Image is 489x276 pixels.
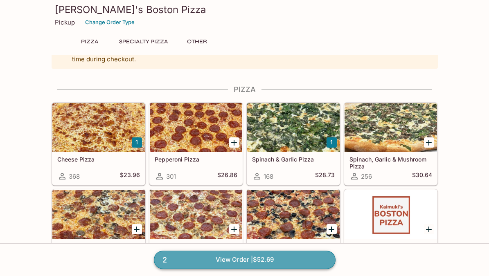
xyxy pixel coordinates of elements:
[247,103,340,185] a: Spinach & Garlic Pizza168$28.73
[327,224,337,234] button: Add Pepperoni, Mushroom & Olive Pizza
[115,36,172,47] button: Specialty Pizza
[150,190,242,239] div: Pepperoni & Sausage Pizza
[247,189,340,272] a: Pepperoni, Mushroom & Olive Pizza108$30.64
[132,137,142,148] button: Add Cheese Pizza
[155,242,237,249] h5: Pepperoni & Sausage Pizza
[247,103,340,152] div: Spinach & Garlic Pizza
[349,156,432,169] h5: Spinach, Garlic & Mushroom Pizza
[315,171,335,181] h5: $28.73
[361,173,372,180] span: 256
[154,251,336,269] a: 2View Order |$52.69
[344,189,437,272] a: Create Your Own - 1 Topping28$26.86
[72,47,431,63] p: This restaurant is currently closed and will open on [DATE] at 11:15 AM . You may place an order ...
[179,36,216,47] button: Other
[158,254,172,266] span: 2
[252,242,335,256] h5: Pepperoni, Mushroom & Olive Pizza
[52,85,438,94] h4: Pizza
[55,3,435,16] h3: [PERSON_NAME]'s Boston Pizza
[345,190,437,239] div: Create Your Own - 1 Topping
[344,103,437,185] a: Spinach, Garlic & Mushroom Pizza256$30.64
[120,171,140,181] h5: $23.96
[149,189,243,272] a: Pepperoni & Sausage Pizza129$28.73
[424,137,434,148] button: Add Spinach, Garlic & Mushroom Pizza
[412,171,432,181] h5: $30.64
[155,156,237,163] h5: Pepperoni Pizza
[149,103,243,185] a: Pepperoni Pizza301$26.86
[424,224,434,234] button: Add Create Your Own - 1 Topping
[55,18,75,26] p: Pickup
[229,137,239,148] button: Add Pepperoni Pizza
[252,156,335,163] h5: Spinach & Garlic Pizza
[52,103,145,185] a: Cheese Pizza368$23.96
[71,36,108,47] button: Pizza
[52,190,145,239] div: Pepperoni & Mushroom Pizza
[52,103,145,152] div: Cheese Pizza
[327,137,337,148] button: Add Spinach & Garlic Pizza
[247,190,340,239] div: Pepperoni, Mushroom & Olive Pizza
[345,103,437,152] div: Spinach, Garlic & Mushroom Pizza
[166,173,176,180] span: 301
[57,156,140,163] h5: Cheese Pizza
[57,242,140,249] h5: Pepperoni & Mushroom Pizza
[229,224,239,234] button: Add Pepperoni & Sausage Pizza
[150,103,242,152] div: Pepperoni Pizza
[69,173,80,180] span: 368
[349,242,432,249] h5: Create Your Own - 1 Topping
[81,16,138,29] button: Change Order Type
[52,189,145,272] a: Pepperoni & Mushroom Pizza77$28.73
[132,224,142,234] button: Add Pepperoni & Mushroom Pizza
[217,171,237,181] h5: $26.86
[264,173,273,180] span: 168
